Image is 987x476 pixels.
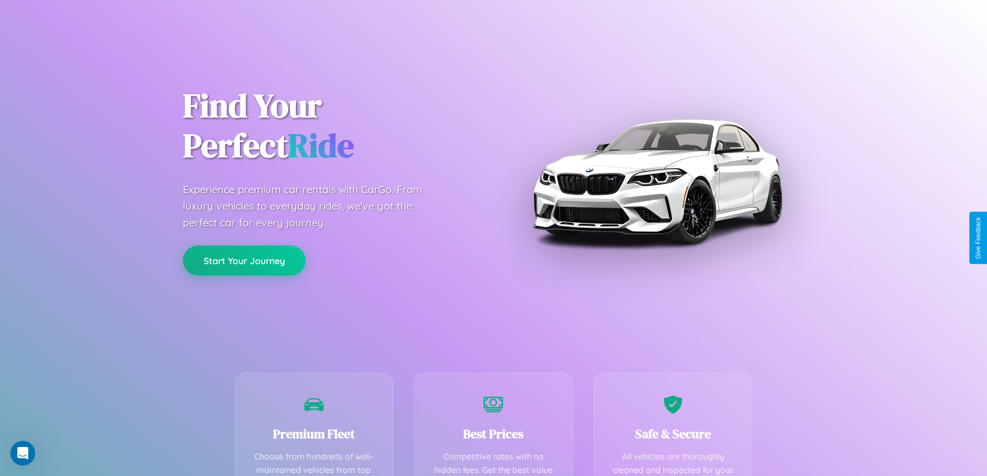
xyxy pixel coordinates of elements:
iframe: Intercom live chat [10,441,35,466]
h3: Safe & Secure [610,425,737,442]
h1: Find Your Perfect [183,86,478,166]
div: Give Feedback [975,217,982,259]
button: Start Your Journey [183,246,306,276]
p: Experience premium car rentals with CarGo. From luxury vehicles to everyday rides, we've got the ... [183,181,442,231]
span: Ride [288,123,354,168]
img: Premium BMW car rental vehicle [527,52,786,311]
h3: Premium Fleet [251,425,378,442]
h3: Best Prices [430,425,557,442]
